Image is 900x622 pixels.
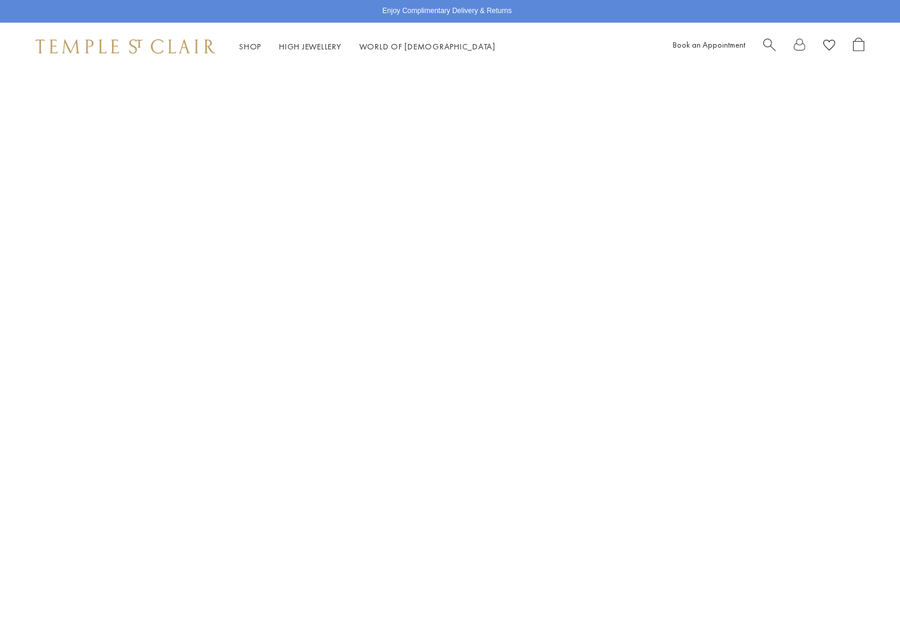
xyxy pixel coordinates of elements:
a: High JewelleryHigh Jewellery [279,41,341,52]
a: ShopShop [239,41,261,52]
a: View Wishlist [823,37,835,56]
a: Open Shopping Bag [853,37,864,56]
a: Book an Appointment [673,39,745,50]
a: World of [DEMOGRAPHIC_DATA]World of [DEMOGRAPHIC_DATA] [359,41,496,52]
p: Enjoy Complimentary Delivery & Returns [382,5,512,17]
nav: Main navigation [239,39,496,54]
img: Temple St. Clair [36,39,215,54]
a: Search [763,37,776,56]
